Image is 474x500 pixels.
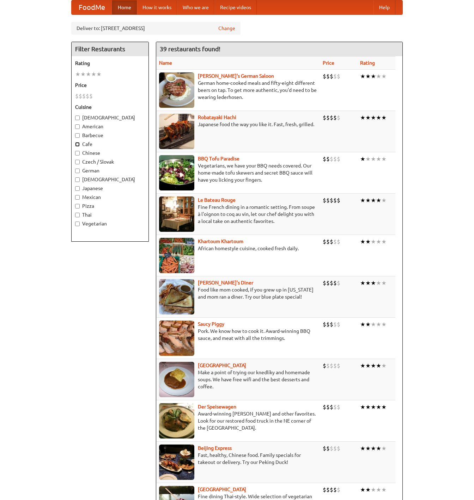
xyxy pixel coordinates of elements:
input: Chinese [75,151,80,155]
li: ★ [86,70,91,78]
li: ★ [371,279,376,287]
li: ★ [371,72,376,80]
img: speisewagen.jpg [159,403,194,439]
li: ★ [91,70,96,78]
input: American [75,124,80,129]
li: ★ [365,320,371,328]
li: $ [323,238,326,246]
input: [DEMOGRAPHIC_DATA] [75,177,80,182]
a: Home [112,0,137,14]
h5: Rating [75,60,145,67]
li: ★ [376,72,381,80]
li: ★ [381,445,387,452]
li: $ [330,196,333,204]
input: Mexican [75,195,80,200]
li: $ [330,238,333,246]
b: Khartoum Khartoum [198,239,243,244]
p: Japanese food the way you like it. Fast, fresh, grilled. [159,121,317,128]
label: Vegetarian [75,220,145,227]
li: $ [337,238,340,246]
li: $ [333,279,337,287]
li: $ [333,486,337,494]
h5: Cuisine [75,104,145,111]
label: [DEMOGRAPHIC_DATA] [75,176,145,183]
li: $ [82,92,86,100]
li: $ [326,279,330,287]
li: ★ [381,403,387,411]
label: [DEMOGRAPHIC_DATA] [75,114,145,121]
b: Saucy Piggy [198,321,224,327]
p: Make a point of trying our knedlíky and homemade soups. We have free wifi and the best desserts a... [159,369,317,390]
li: ★ [381,238,387,246]
a: Der Speisewagen [198,404,236,410]
label: Cafe [75,141,145,148]
li: $ [330,155,333,163]
li: ★ [381,320,387,328]
a: BBQ Tofu Paradise [198,156,239,161]
li: $ [323,320,326,328]
li: ★ [360,279,365,287]
img: esthers.jpg [159,72,194,108]
a: Help [373,0,395,14]
li: ★ [96,70,102,78]
a: [PERSON_NAME]'s Diner [198,280,253,286]
p: German home-cooked meals and fifty-eight different beers on tap. To get more authentic, you'd nee... [159,80,317,101]
li: ★ [381,72,387,80]
li: $ [330,279,333,287]
li: $ [75,92,79,100]
li: ★ [381,486,387,494]
li: $ [326,403,330,411]
input: Japanese [75,186,80,191]
li: ★ [360,72,365,80]
a: Robatayaki Hachi [198,114,236,120]
ng-pluralize: 39 restaurants found! [160,46,220,52]
label: Czech / Slovak [75,158,145,165]
li: $ [89,92,93,100]
li: $ [323,362,326,370]
label: Barbecue [75,132,145,139]
li: $ [326,486,330,494]
li: ★ [75,70,80,78]
a: Change [218,25,235,32]
b: [GEOGRAPHIC_DATA] [198,363,246,368]
li: $ [323,196,326,204]
li: ★ [360,114,365,122]
a: [GEOGRAPHIC_DATA] [198,487,246,492]
li: ★ [365,486,371,494]
a: Price [323,60,334,66]
li: $ [330,320,333,328]
li: ★ [371,238,376,246]
li: ★ [376,238,381,246]
img: robatayaki.jpg [159,114,194,149]
a: [PERSON_NAME]'s German Saloon [198,73,274,79]
li: ★ [381,279,387,287]
li: ★ [376,196,381,204]
h5: Price [75,82,145,89]
li: ★ [365,196,371,204]
li: $ [326,320,330,328]
p: Food like mom cooked, if you grew up in [US_STATE] and mom ran a diner. Try our blue plate special! [159,286,317,300]
li: $ [323,155,326,163]
input: Barbecue [75,133,80,138]
img: sallys.jpg [159,279,194,314]
input: Cafe [75,142,80,147]
p: Fine French dining in a romantic setting. From soupe à l'oignon to coq au vin, let our chef delig... [159,204,317,225]
li: $ [330,362,333,370]
li: ★ [376,320,381,328]
a: Beijing Express [198,445,232,451]
li: ★ [371,114,376,122]
a: Name [159,60,172,66]
li: ★ [360,155,365,163]
li: $ [333,403,337,411]
li: $ [337,196,340,204]
li: $ [330,403,333,411]
li: ★ [376,114,381,122]
li: ★ [381,114,387,122]
input: [DEMOGRAPHIC_DATA] [75,116,80,120]
li: ★ [365,238,371,246]
a: Who we are [177,0,214,14]
p: Pork. We know how to cook it. Award-winning BBQ sauce, and meat with all the trimmings. [159,328,317,342]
